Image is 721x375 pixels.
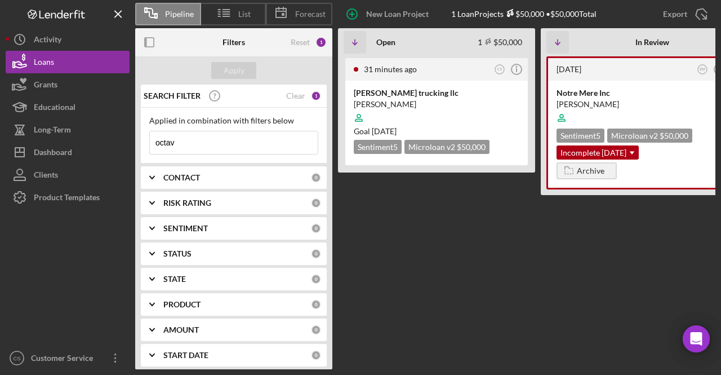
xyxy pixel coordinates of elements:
[311,249,321,259] div: 0
[607,129,692,143] div: Microloan v2 $50,000
[311,198,321,208] div: 0
[163,173,200,182] b: CONTACT
[6,347,130,369] button: CSCustomer Service
[311,223,321,233] div: 0
[211,62,256,79] button: Apply
[6,186,130,209] button: Product Templates
[663,3,687,25] div: Export
[6,118,130,141] button: Long-Term
[635,38,669,47] b: In Review
[311,299,321,310] div: 0
[224,62,244,79] div: Apply
[291,38,310,47] div: Reset
[404,140,489,154] div: Microloan v2
[238,10,251,19] span: List
[13,355,20,361] text: CS
[6,28,130,51] button: Activity
[354,87,519,99] div: [PERSON_NAME] trucking llc
[451,9,597,19] div: 1 Loan Projects • $50,000 Total
[6,51,130,73] button: Loans
[6,96,130,118] button: Educational
[504,9,544,19] div: $50,000
[354,126,397,136] span: Goal
[492,62,508,77] button: CS
[149,116,318,125] div: Applied in combination with filters below
[286,91,305,100] div: Clear
[222,38,245,47] b: Filters
[34,118,71,144] div: Long-Term
[295,10,326,19] span: Forecast
[163,249,192,258] b: STATUS
[311,173,321,183] div: 0
[165,10,194,19] span: Pipeline
[557,162,617,179] button: Archive
[577,162,604,179] div: Archive
[34,141,72,166] div: Dashboard
[163,198,211,208] b: RISK RATING
[364,64,417,74] time: 2025-09-04 22:04
[695,62,710,77] button: BM
[163,275,186,284] b: STATE
[163,325,199,334] b: AMOUNT
[28,347,101,372] div: Customer Service
[163,300,201,309] b: PRODUCT
[6,164,130,186] button: Clients
[34,164,58,189] div: Clients
[34,28,61,54] div: Activity
[557,145,639,160] div: Incomplete [DATE]
[478,37,522,47] div: 1 $50,000
[376,38,395,47] b: Open
[372,126,397,136] time: 10/19/2025
[557,129,604,143] div: Sentiment 5
[557,64,581,74] time: 2025-08-12 20:34
[315,37,327,48] div: 1
[700,67,705,71] text: BM
[34,73,57,99] div: Grants
[311,91,321,101] div: 1
[652,3,715,25] button: Export
[6,141,130,164] button: Dashboard
[34,96,75,121] div: Educational
[163,351,208,360] b: START DATE
[311,325,321,335] div: 0
[354,140,402,154] div: Sentiment 5
[144,91,201,100] b: SEARCH FILTER
[354,99,519,110] div: [PERSON_NAME]
[683,325,710,352] div: Open Intercom Messenger
[497,67,503,71] text: CS
[163,224,208,233] b: SENTIMENT
[34,186,100,211] div: Product Templates
[344,56,529,167] a: 31 minutes agoCS[PERSON_NAME] trucking llc[PERSON_NAME]Goal [DATE]Sentiment5Microloan v2 $50,000
[311,274,321,284] div: 0
[311,350,321,360] div: 0
[366,3,429,25] div: New Loan Project
[34,51,54,76] div: Loans
[338,3,440,25] button: New Loan Project
[6,73,130,96] button: Grants
[457,142,486,152] span: $50,000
